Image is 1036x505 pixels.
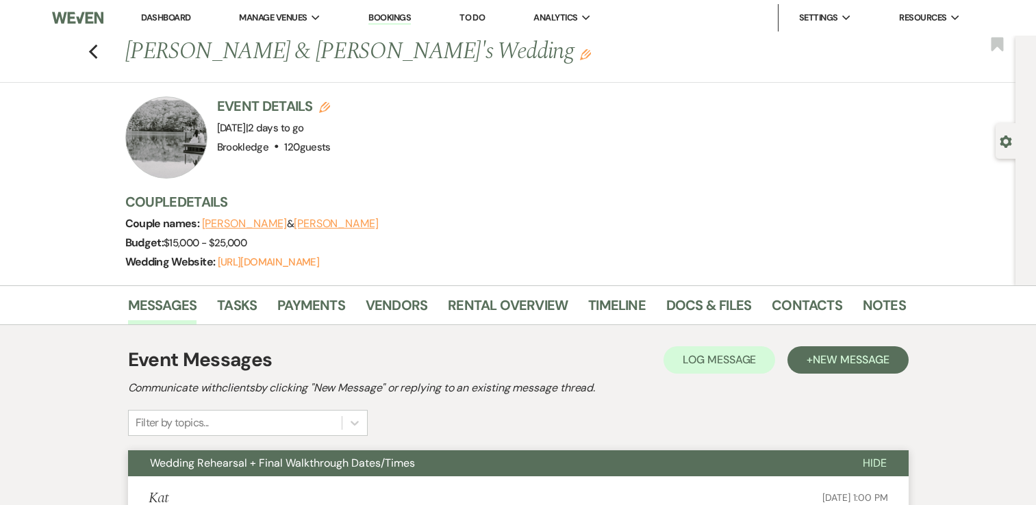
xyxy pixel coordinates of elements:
a: Tasks [217,294,257,324]
span: [DATE] [217,121,304,135]
button: Wedding Rehearsal + Final Walkthrough Dates/Times [128,450,841,476]
span: [DATE] 1:00 PM [822,491,887,504]
button: Open lead details [1000,134,1012,147]
span: Manage Venues [239,11,307,25]
h1: [PERSON_NAME] & [PERSON_NAME]'s Wedding [125,36,739,68]
a: Contacts [772,294,842,324]
span: | [246,121,304,135]
div: Filter by topics... [136,415,209,431]
span: & [202,217,379,231]
a: Dashboard [141,12,190,23]
h3: Couple Details [125,192,892,211]
span: Resources [899,11,946,25]
a: Notes [863,294,906,324]
span: Log Message [683,352,756,367]
a: Bookings [368,12,411,25]
h3: Event Details [217,96,331,116]
span: Analytics [533,11,577,25]
span: $15,000 - $25,000 [164,236,247,250]
a: Vendors [366,294,427,324]
a: Rental Overview [448,294,568,324]
span: Wedding Rehearsal + Final Walkthrough Dates/Times [150,456,415,470]
button: Log Message [664,346,775,374]
span: Budget: [125,235,164,250]
span: 120 guests [284,140,330,154]
a: Docs & Files [666,294,751,324]
button: Hide [841,450,909,476]
span: 2 days to go [248,121,303,135]
a: [URL][DOMAIN_NAME] [218,255,319,269]
span: Hide [863,456,887,470]
button: Edit [580,48,591,60]
button: [PERSON_NAME] [202,218,287,229]
span: Couple names: [125,216,202,231]
span: Wedding Website: [125,255,218,269]
a: Payments [277,294,345,324]
h2: Communicate with clients by clicking "New Message" or replying to an existing message thread. [128,380,909,396]
h1: Event Messages [128,346,273,374]
img: Weven Logo [52,3,103,32]
a: Timeline [588,294,646,324]
button: +New Message [787,346,908,374]
span: Brookledge [217,140,269,154]
span: Settings [799,11,838,25]
a: Messages [128,294,197,324]
a: To Do [459,12,485,23]
button: [PERSON_NAME] [294,218,379,229]
span: New Message [813,352,889,367]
